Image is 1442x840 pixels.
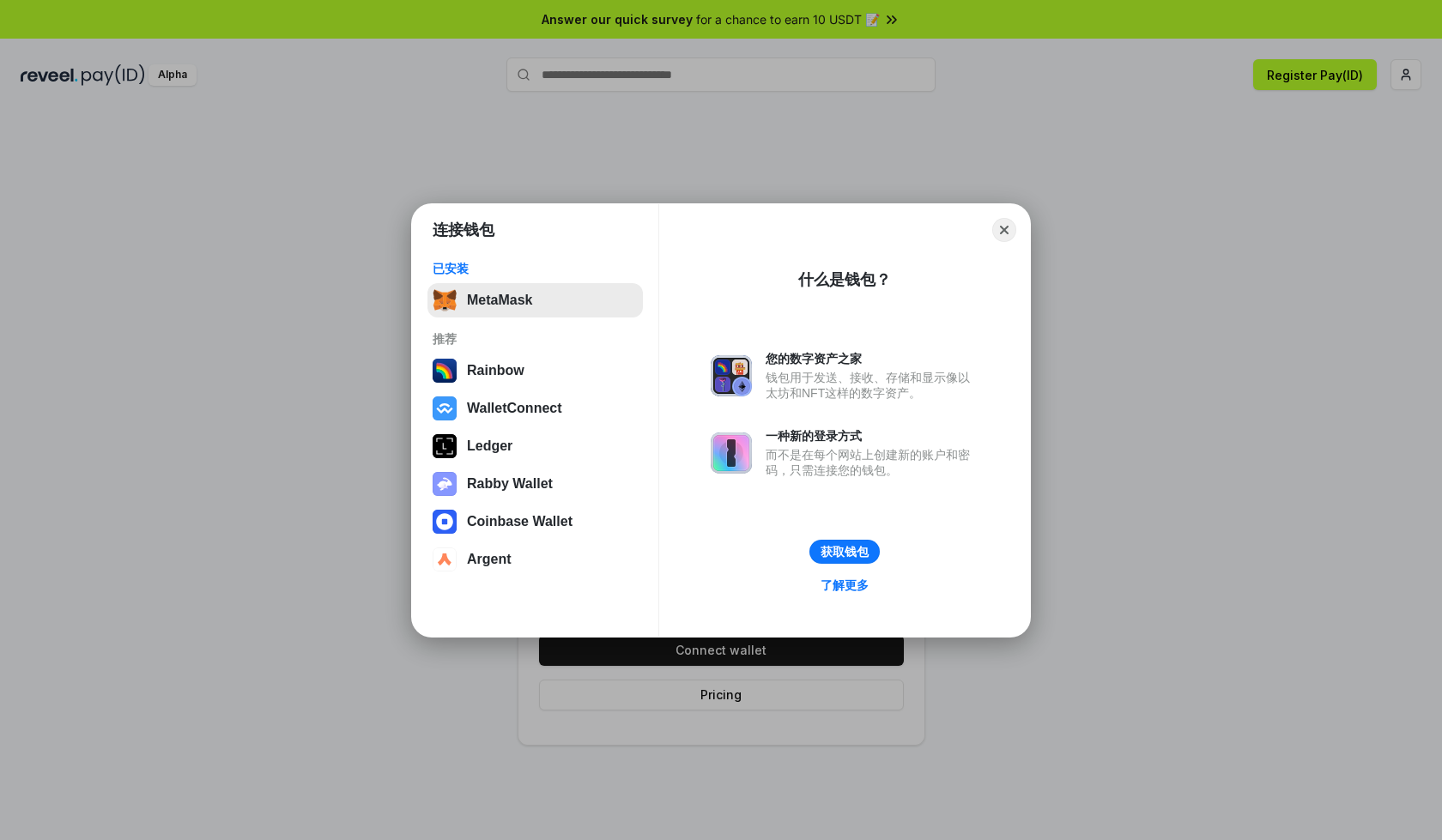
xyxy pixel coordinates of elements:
[766,428,978,444] div: 一种新的登录方式
[467,552,512,567] div: Argent
[992,218,1016,242] button: Close
[809,540,880,564] button: 获取钱包
[766,370,978,401] div: 钱包用于发送、接收、存储和显示像以太坊和NFT这样的数字资产。
[467,401,562,416] div: WalletConnect
[433,359,457,383] img: svg+xml,%3Csvg%20width%3D%22120%22%20height%3D%22120%22%20viewBox%3D%220%200%20120%20120%22%20fil...
[427,391,643,426] button: WalletConnect
[433,261,638,276] div: 已安装
[766,351,978,366] div: 您的数字资产之家
[711,355,752,396] img: svg+xml,%3Csvg%20xmlns%3D%22http%3A%2F%2Fwww.w3.org%2F2000%2Fsvg%22%20fill%3D%22none%22%20viewBox...
[433,434,457,458] img: svg+xml,%3Csvg%20xmlns%3D%22http%3A%2F%2Fwww.w3.org%2F2000%2Fsvg%22%20width%3D%2228%22%20height%3...
[711,432,752,474] img: svg+xml,%3Csvg%20xmlns%3D%22http%3A%2F%2Fwww.w3.org%2F2000%2Fsvg%22%20fill%3D%22none%22%20viewBox...
[433,331,638,347] div: 推荐
[427,505,643,539] button: Coinbase Wallet
[433,288,457,312] img: svg+xml,%3Csvg%20fill%3D%22none%22%20height%3D%2233%22%20viewBox%3D%220%200%2035%2033%22%20width%...
[821,544,869,559] div: 获取钱包
[427,283,643,317] button: MetaMask
[766,447,978,478] div: 而不是在每个网站上创建新的账户和密码，只需连接您的钱包。
[427,467,643,501] button: Rabby Wallet
[427,542,643,577] button: Argent
[433,472,457,496] img: svg+xml,%3Csvg%20xmlns%3D%22http%3A%2F%2Fwww.w3.org%2F2000%2Fsvg%22%20fill%3D%22none%22%20viewBox...
[467,438,512,454] div: Ledger
[821,577,869,593] div: 了解更多
[427,354,643,388] button: Rainbow
[433,510,457,534] img: svg+xml,%3Csvg%20width%3D%2228%22%20height%3D%2228%22%20viewBox%3D%220%200%2028%2028%22%20fill%3D...
[433,220,494,240] h1: 连接钱包
[467,363,524,378] div: Rainbow
[433,547,457,571] img: svg+xml,%3Csvg%20width%3D%2228%22%20height%3D%2228%22%20viewBox%3D%220%200%2028%2028%22%20fill%3D...
[467,514,573,529] div: Coinbase Wallet
[467,476,553,492] div: Rabby Wallet
[427,429,643,463] button: Ledger
[467,293,532,308] div: MetaMask
[810,574,879,596] a: 了解更多
[798,269,891,290] div: 什么是钱包？
[433,396,457,420] img: svg+xml,%3Csvg%20width%3D%2228%22%20height%3D%2228%22%20viewBox%3D%220%200%2028%2028%22%20fill%3D...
